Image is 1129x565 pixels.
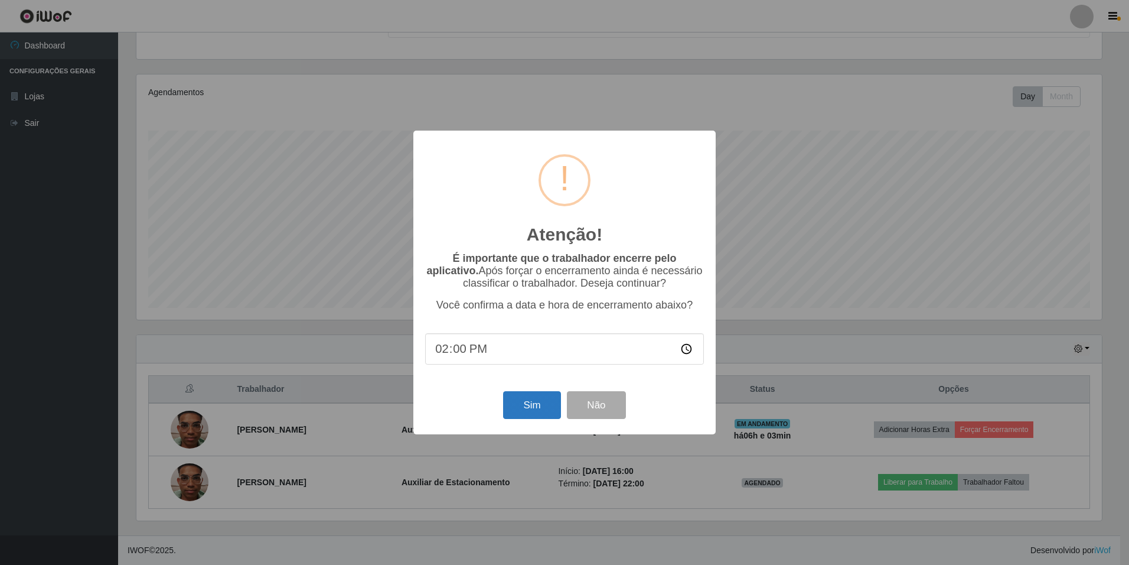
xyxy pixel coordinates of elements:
[425,299,704,311] p: Você confirma a data e hora de encerramento abaixo?
[527,224,602,245] h2: Atenção!
[503,391,560,419] button: Sim
[567,391,625,419] button: Não
[425,252,704,290] p: Após forçar o encerramento ainda é necessário classificar o trabalhador. Deseja continuar?
[426,252,676,277] b: É importante que o trabalhador encerre pelo aplicativo.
